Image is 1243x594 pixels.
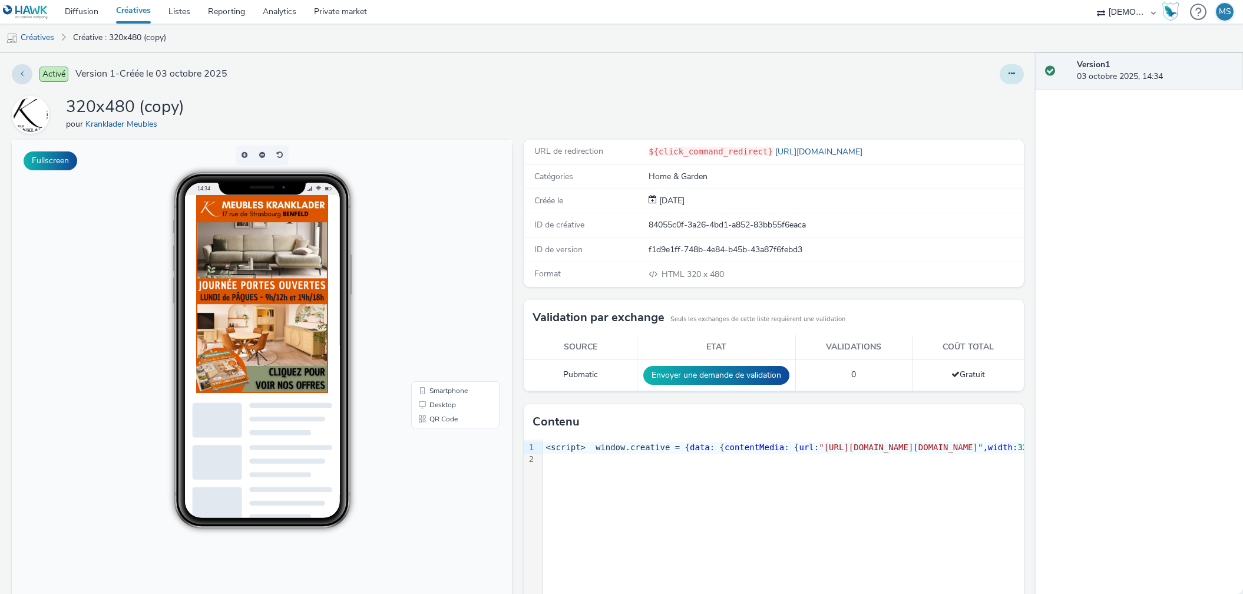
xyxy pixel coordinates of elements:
span: contentMedia [725,443,784,452]
div: MS [1219,3,1231,21]
th: Etat [637,335,796,359]
span: ID de créative [534,219,584,230]
span: Activé [39,67,68,82]
div: Home & Garden [649,171,1023,183]
th: Coût total [912,335,1024,359]
small: Seuls les exchanges de cette liste requièrent une validation [670,315,845,324]
span: [DATE] [657,195,685,206]
span: 14:34 [185,45,198,52]
span: 320 x 480 [660,269,724,280]
span: Smartphone [418,247,456,255]
li: Smartphone [402,244,485,258]
span: Version 1 - Créée le 03 octobre 2025 [75,67,227,81]
span: URL de redirection [534,146,603,157]
div: 2 [524,454,535,466]
img: mobile [6,32,18,44]
div: 1 [524,442,535,454]
span: pour [66,118,85,130]
div: 84055c0f-3a26-4bd1-a852-83bb55f6eaca [649,219,1023,231]
div: Création 03 octobre 2025, 14:34 [657,195,685,207]
a: Kranklader Meubles [12,109,54,120]
span: ID de version [534,244,583,255]
span: data [690,443,710,452]
span: Catégories [534,171,573,182]
span: Desktop [418,262,444,269]
img: Hawk Academy [1162,2,1179,21]
span: Créée le [534,195,563,206]
a: Hawk Academy [1162,2,1184,21]
img: Kranklader Meubles [14,98,48,132]
span: QR Code [418,276,446,283]
span: url [799,443,814,452]
div: 03 octobre 2025, 14:34 [1077,59,1234,83]
img: undefined Logo [3,5,48,19]
span: 0 [851,369,856,380]
button: Fullscreen [24,151,77,170]
code: ${click_command_redirect} [649,147,773,156]
li: Desktop [402,258,485,272]
h3: Contenu [533,413,580,431]
h3: Validation par exchange [533,309,665,326]
th: Source [524,335,637,359]
th: Validations [796,335,913,359]
div: f1d9e1ff-748b-4e84-b45b-43a87f6febd3 [649,244,1023,256]
span: 320 [1017,443,1032,452]
span: Format [534,268,561,279]
span: width [988,443,1013,452]
strong: Version 1 [1077,59,1110,70]
span: "[URL][DOMAIN_NAME][DOMAIN_NAME]" [819,443,983,452]
button: Envoyer une demande de validation [643,366,789,385]
td: Pubmatic [524,359,637,391]
a: Kranklader Meubles [85,118,162,130]
li: QR Code [402,272,485,286]
span: HTML [662,269,687,280]
a: [URL][DOMAIN_NAME] [773,146,867,157]
h1: 320x480 (copy) [66,96,184,118]
a: Créative : 320x480 (copy) [67,24,172,52]
span: Gratuit [951,369,985,380]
